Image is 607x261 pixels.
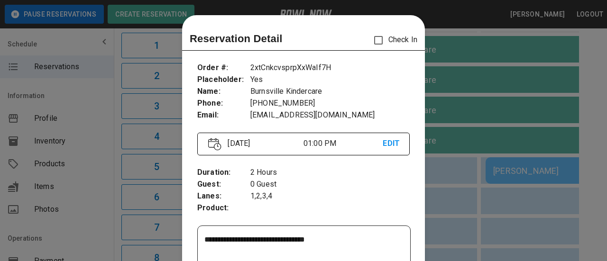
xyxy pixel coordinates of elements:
p: Burnsville Kindercare [250,86,410,98]
p: Check In [368,30,417,50]
p: Product : [197,202,250,214]
p: Yes [250,74,410,86]
p: Name : [197,86,250,98]
p: [DATE] [224,138,303,149]
p: Reservation Detail [190,31,283,46]
p: Order # : [197,62,250,74]
p: EDIT [383,138,398,150]
p: 0 Guest [250,179,410,190]
p: Guest : [197,179,250,190]
p: Phone : [197,98,250,109]
p: Duration : [197,167,250,179]
p: [EMAIL_ADDRESS][DOMAIN_NAME] [250,109,410,121]
p: 01:00 PM [303,138,383,149]
p: Lanes : [197,190,250,202]
p: Email : [197,109,250,121]
img: Vector [208,138,221,151]
p: [PHONE_NUMBER] [250,98,410,109]
p: 1,2,3,4 [250,190,410,202]
p: 2 Hours [250,167,410,179]
p: Placeholder : [197,74,250,86]
p: 2xtCnkcvsprpXxWaIf7H [250,62,410,74]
